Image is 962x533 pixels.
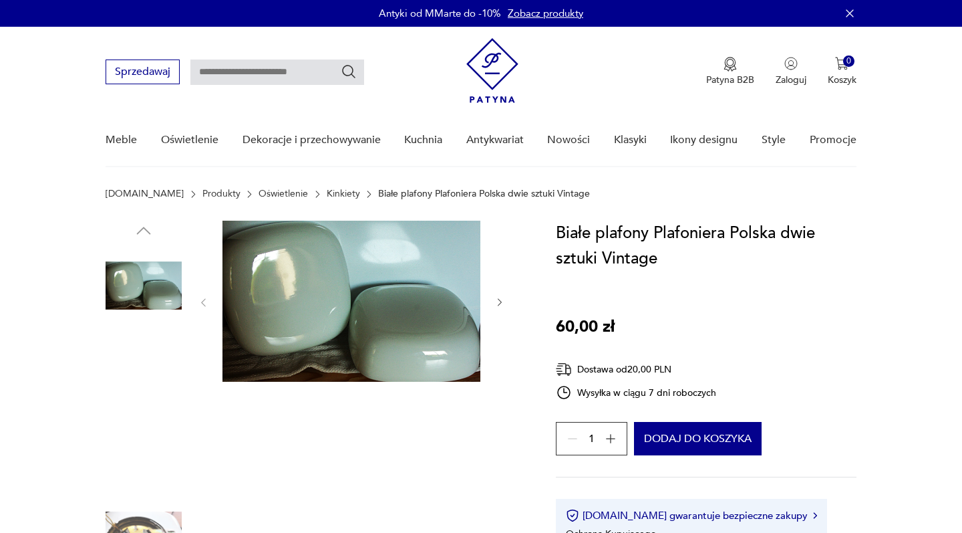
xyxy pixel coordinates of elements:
img: Ikonka użytkownika [784,57,798,70]
a: Ikony designu [670,114,738,166]
a: Ikona medaluPatyna B2B [706,57,754,86]
h1: Białe plafony Plafoniera Polska dwie sztuki Vintage [556,221,856,272]
p: 60,00 zł [556,314,615,340]
a: [DOMAIN_NAME] [106,189,184,199]
a: Style [762,114,786,166]
img: Ikona medalu [724,57,737,72]
button: [DOMAIN_NAME] gwarantuje bezpieczne zakupy [566,509,816,522]
img: Patyna - sklep z meblami i dekoracjami vintage [466,38,518,103]
a: Kinkiety [327,189,360,199]
button: Zaloguj [776,57,806,86]
p: Koszyk [828,74,856,86]
img: Zdjęcie produktu Białe plafony Plafoniera Polska dwie sztuki Vintage [106,247,182,324]
a: Nowości [547,114,590,166]
a: Klasyki [614,114,647,166]
div: Dostawa od 20,00 PLN [556,361,716,378]
a: Promocje [810,114,856,166]
img: Ikona certyfikatu [566,509,579,522]
button: Patyna B2B [706,57,754,86]
p: Patyna B2B [706,74,754,86]
img: Zdjęcie produktu Białe plafony Plafoniera Polska dwie sztuki Vintage [106,418,182,494]
button: Dodaj do koszyka [634,422,762,455]
p: Białe plafony Plafoniera Polska dwie sztuki Vintage [378,189,590,199]
p: Antyki od MMarte do -10% [379,7,501,20]
button: 0Koszyk [828,57,856,86]
a: Zobacz produkty [508,7,583,20]
a: Sprzedawaj [106,68,180,78]
a: Oświetlenie [259,189,308,199]
img: Ikona strzałki w prawo [813,512,817,519]
button: Szukaj [341,64,357,80]
p: Zaloguj [776,74,806,86]
img: Ikona dostawy [556,361,572,378]
img: Ikona koszyka [835,57,848,70]
div: 0 [843,56,854,67]
button: Sprzedawaj [106,60,180,84]
span: 1 [589,435,595,443]
a: Meble [106,114,137,166]
a: Antykwariat [466,114,524,166]
div: Wysyłka w ciągu 7 dni roboczych [556,385,716,401]
a: Produkty [202,189,240,199]
a: Dekoracje i przechowywanie [243,114,381,166]
img: Zdjęcie produktu Białe plafony Plafoniera Polska dwie sztuki Vintage [222,221,480,382]
img: Zdjęcie produktu Białe plafony Plafoniera Polska dwie sztuki Vintage [106,333,182,409]
a: Kuchnia [404,114,442,166]
a: Oświetlenie [161,114,218,166]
